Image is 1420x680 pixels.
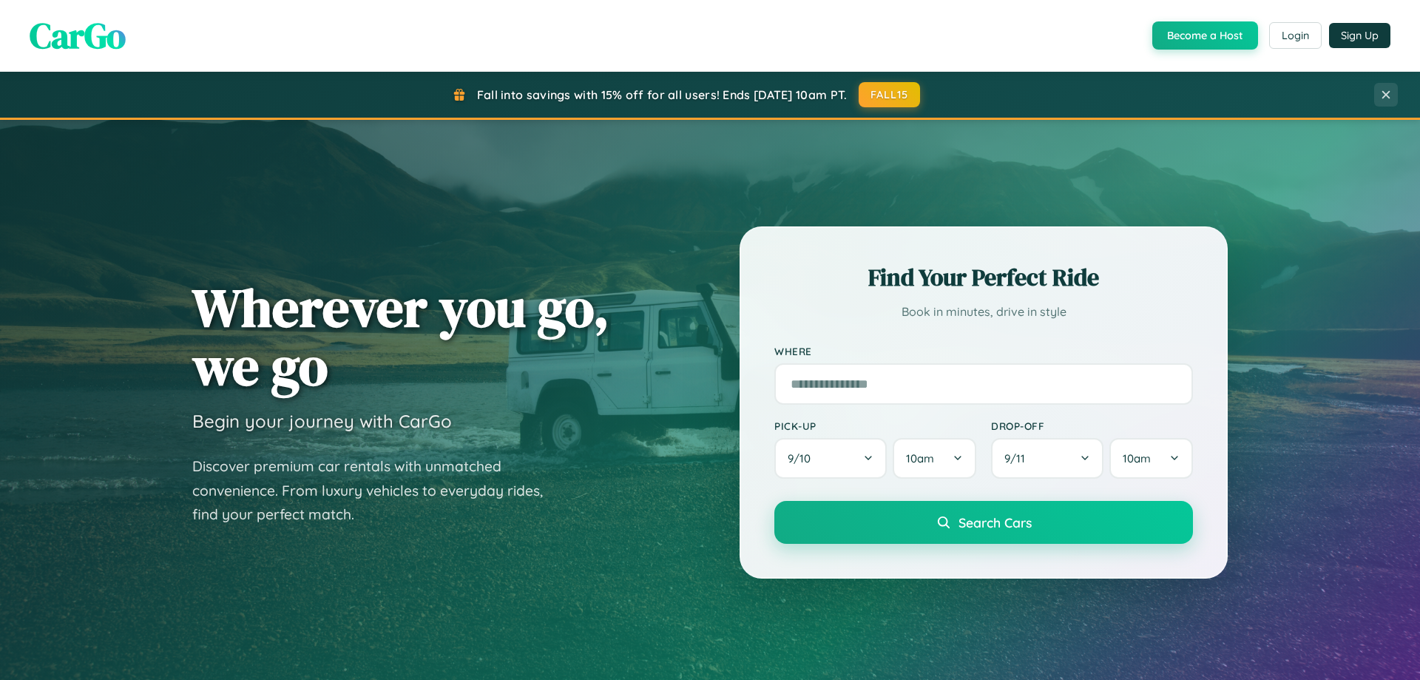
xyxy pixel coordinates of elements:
[958,514,1032,531] span: Search Cars
[192,278,609,395] h1: Wherever you go, we go
[30,11,126,60] span: CarGo
[774,345,1193,357] label: Where
[192,410,452,432] h3: Begin your journey with CarGo
[1004,451,1032,465] span: 9 / 11
[788,451,818,465] span: 9 / 10
[991,420,1193,432] label: Drop-off
[774,420,976,432] label: Pick-up
[893,438,976,479] button: 10am
[774,438,887,479] button: 9/10
[906,451,934,465] span: 10am
[1123,451,1151,465] span: 10am
[1329,23,1390,48] button: Sign Up
[774,301,1193,323] p: Book in minutes, drive in style
[192,454,562,527] p: Discover premium car rentals with unmatched convenience. From luxury vehicles to everyday rides, ...
[774,261,1193,294] h2: Find Your Perfect Ride
[859,82,921,107] button: FALL15
[1152,21,1258,50] button: Become a Host
[1109,438,1193,479] button: 10am
[991,438,1103,479] button: 9/11
[477,87,848,102] span: Fall into savings with 15% off for all users! Ends [DATE] 10am PT.
[774,501,1193,544] button: Search Cars
[1269,22,1322,49] button: Login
